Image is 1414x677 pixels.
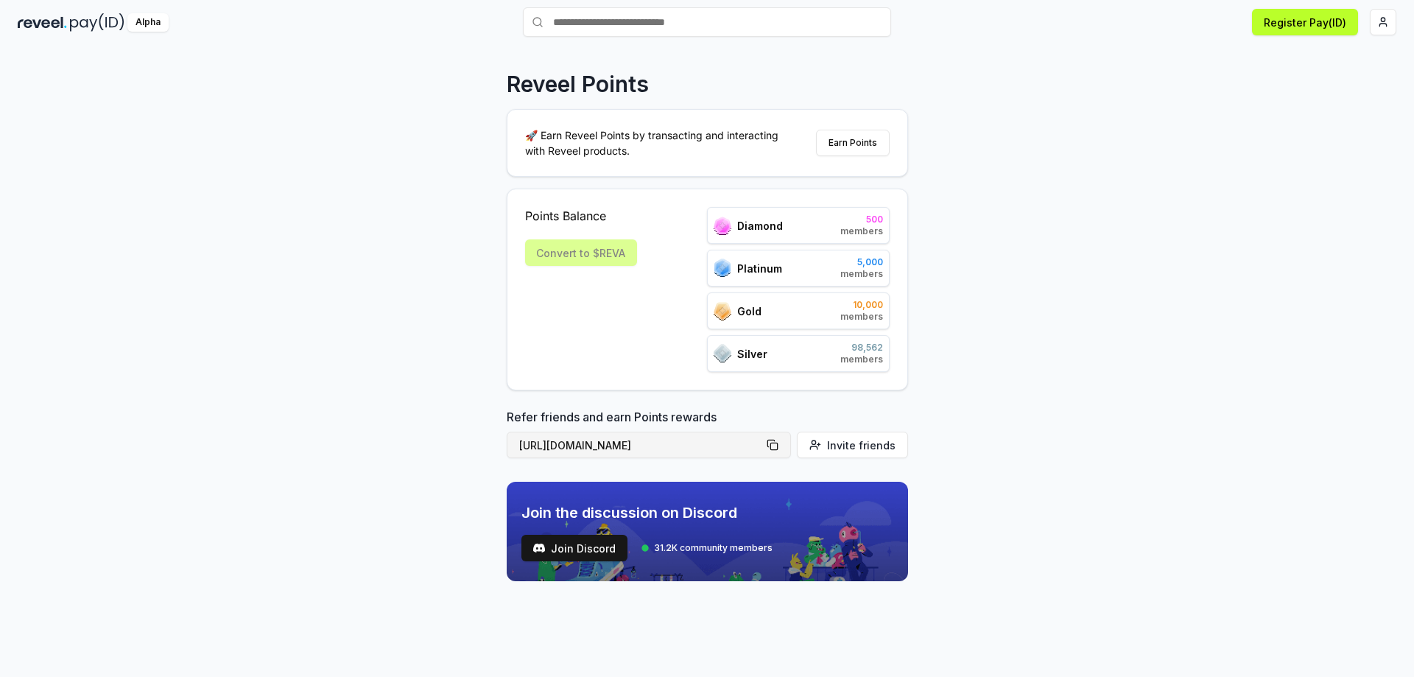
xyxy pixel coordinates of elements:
button: Invite friends [797,432,908,458]
span: Invite friends [827,438,896,453]
span: 500 [840,214,883,225]
img: ranks_icon [714,217,731,235]
span: 31.2K community members [654,542,773,554]
img: reveel_dark [18,13,67,32]
span: Silver [737,346,767,362]
button: [URL][DOMAIN_NAME] [507,432,791,458]
button: Join Discord [521,535,627,561]
span: 10,000 [840,299,883,311]
p: 🚀 Earn Reveel Points by transacting and interacting with Reveel products. [525,127,790,158]
span: 98,562 [840,342,883,354]
span: members [840,225,883,237]
span: Join the discussion on Discord [521,502,773,523]
span: members [840,354,883,365]
button: Earn Points [816,130,890,156]
div: Alpha [127,13,169,32]
span: Points Balance [525,207,637,225]
img: ranks_icon [714,259,731,278]
img: pay_id [70,13,124,32]
p: Reveel Points [507,71,649,97]
img: ranks_icon [714,344,731,363]
div: Refer friends and earn Points rewards [507,408,908,464]
img: ranks_icon [714,302,731,320]
span: Gold [737,304,761,319]
span: Join Discord [551,541,616,556]
button: Register Pay(ID) [1252,9,1358,35]
span: members [840,311,883,323]
span: 5,000 [840,256,883,268]
a: testJoin Discord [521,535,627,561]
span: Diamond [737,218,783,234]
span: members [840,268,883,280]
span: Platinum [737,261,782,276]
img: discord_banner [507,482,908,581]
img: test [533,542,545,554]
